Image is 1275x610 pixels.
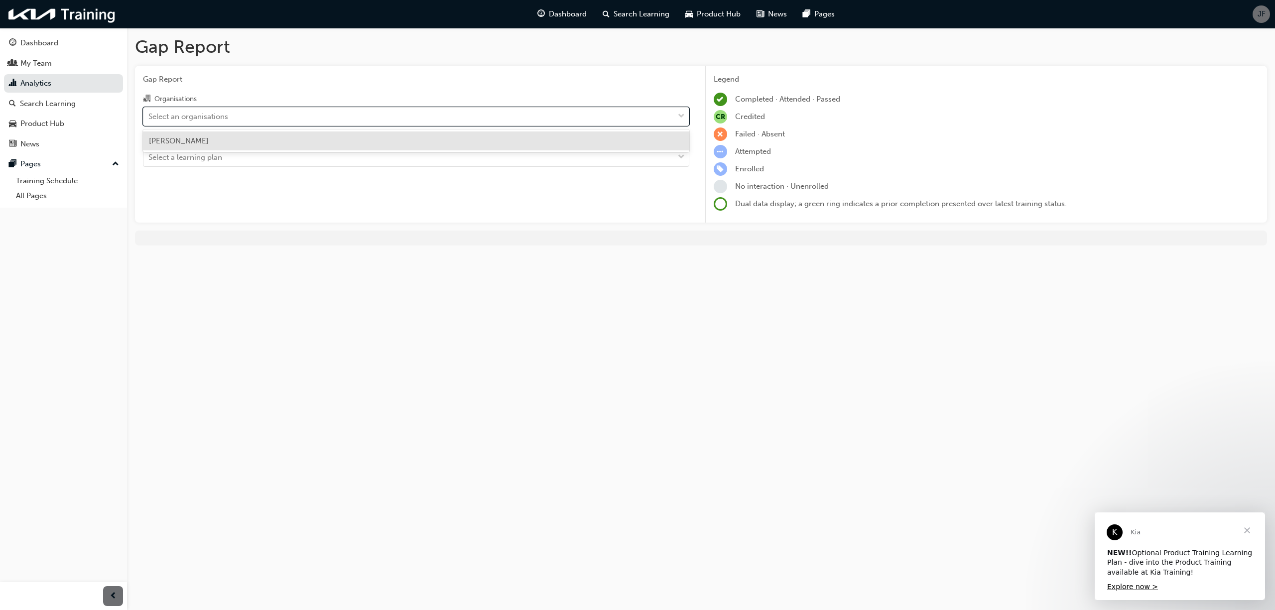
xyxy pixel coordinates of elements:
[803,8,810,20] span: pages-icon
[148,111,228,122] div: Select an organisations
[714,74,1260,85] div: Legend
[549,8,587,20] span: Dashboard
[135,36,1267,58] h1: Gap Report
[9,160,16,169] span: pages-icon
[4,155,123,173] button: Pages
[9,100,16,109] span: search-icon
[603,8,610,20] span: search-icon
[20,138,39,150] div: News
[714,145,727,158] span: learningRecordVerb_ATTEMPT-icon
[595,4,677,24] a: search-iconSearch Learning
[757,8,764,20] span: news-icon
[12,173,123,189] a: Training Schedule
[110,590,117,603] span: prev-icon
[537,8,545,20] span: guage-icon
[677,4,749,24] a: car-iconProduct Hub
[9,140,16,149] span: news-icon
[4,135,123,153] a: News
[4,74,123,93] a: Analytics
[9,39,16,48] span: guage-icon
[9,120,16,128] span: car-icon
[4,32,123,155] button: DashboardMy TeamAnalyticsSearch LearningProduct HubNews
[20,118,64,129] div: Product Hub
[678,151,685,164] span: down-icon
[143,95,150,104] span: organisation-icon
[735,95,840,104] span: Completed · Attended · Passed
[714,180,727,193] span: learningRecordVerb_NONE-icon
[678,110,685,123] span: down-icon
[714,162,727,176] span: learningRecordVerb_ENROLL-icon
[148,152,222,163] div: Select a learning plan
[735,164,764,173] span: Enrolled
[12,188,123,204] a: All Pages
[714,93,727,106] span: learningRecordVerb_COMPLETE-icon
[814,8,835,20] span: Pages
[20,158,41,170] div: Pages
[714,110,727,123] span: null-icon
[735,129,785,138] span: Failed · Absent
[735,182,829,191] span: No interaction · Unenrolled
[749,4,795,24] a: news-iconNews
[1258,8,1266,20] span: JF
[9,79,16,88] span: chart-icon
[143,74,689,85] span: Gap Report
[529,4,595,24] a: guage-iconDashboard
[735,147,771,156] span: Attempted
[1253,5,1270,23] button: JF
[697,8,741,20] span: Product Hub
[735,199,1067,208] span: Dual data display; a green ring indicates a prior completion presented over latest training status.
[149,136,209,145] span: [PERSON_NAME]
[4,34,123,52] a: Dashboard
[714,127,727,141] span: learningRecordVerb_FAIL-icon
[768,8,787,20] span: News
[9,59,16,68] span: people-icon
[154,94,197,104] div: Organisations
[4,54,123,73] a: My Team
[1095,512,1265,600] iframe: Intercom live chat message
[20,37,58,49] div: Dashboard
[20,98,76,110] div: Search Learning
[735,112,765,121] span: Credited
[4,95,123,113] a: Search Learning
[685,8,693,20] span: car-icon
[4,115,123,133] a: Product Hub
[5,4,120,24] img: kia-training
[112,158,119,171] span: up-icon
[614,8,669,20] span: Search Learning
[20,58,52,69] div: My Team
[795,4,843,24] a: pages-iconPages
